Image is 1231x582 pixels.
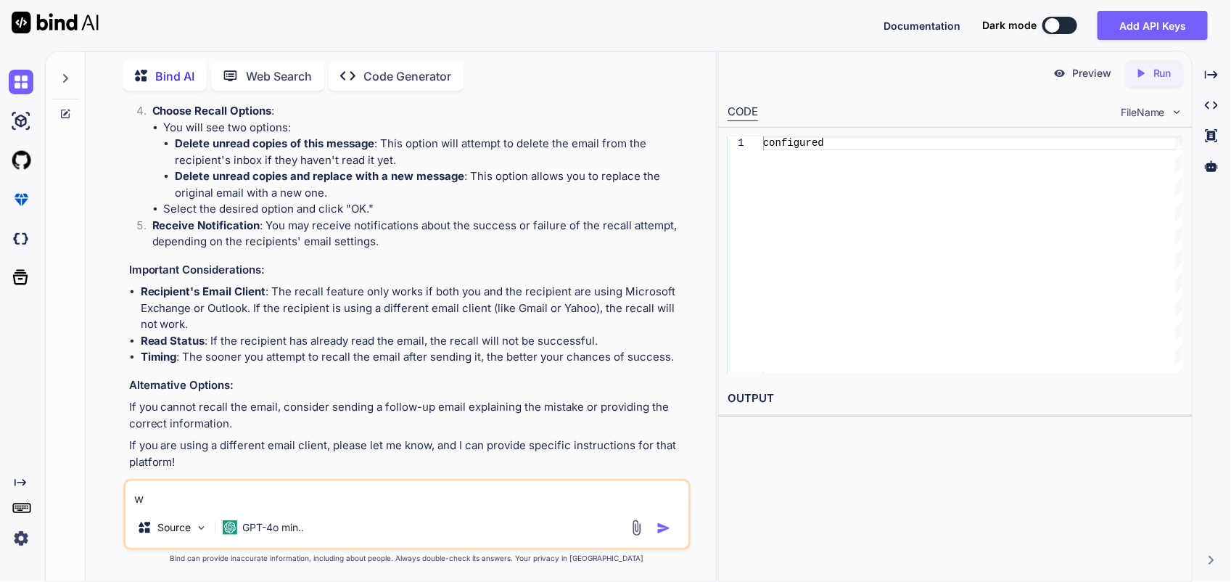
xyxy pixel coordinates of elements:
[9,526,33,551] img: settings
[656,521,671,536] img: icon
[195,522,207,534] img: Pick Models
[9,109,33,134] img: ai-studio
[141,333,688,350] li: : If the recipient has already read the email, the recall will not be successful.
[728,104,758,121] div: CODE
[9,187,33,212] img: premium
[152,218,260,232] strong: Receive Notification
[9,70,33,94] img: chat
[164,120,688,202] li: You will see two options:
[125,481,688,507] textarea: w
[12,12,99,33] img: Bind AI
[176,136,375,150] strong: Delete unread copies of this message
[884,20,960,32] span: Documentation
[152,218,688,250] p: : You may receive notifications about the success or failure of the recall attempt, depending on ...
[176,168,688,201] li: : This option allows you to replace the original email with a new one.
[152,103,688,120] p: :
[628,520,645,536] img: attachment
[176,169,465,183] strong: Delete unread copies and replace with a new message
[141,284,688,333] li: : The recall feature only works if both you and the recipient are using Microsoft Exchange or Out...
[1121,105,1165,120] span: FileName
[129,399,688,432] p: If you cannot recall the email, consider sending a follow-up email explaining the mistake or prov...
[123,553,691,564] p: Bind can provide inaccurate information, including about people. Always double-check its answers....
[243,520,305,535] p: GPT-4o min..
[141,334,205,348] strong: Read Status
[176,136,688,168] li: : This option will attempt to delete the email from the recipient's inbox if they haven't read it...
[364,67,452,85] p: Code Generator
[1098,11,1208,40] button: Add API Keys
[129,438,688,470] p: If you are using a different email client, please let me know, and I can provide specific instruc...
[763,137,824,149] span: configured
[9,148,33,173] img: githubLight
[152,104,272,118] strong: Choose Recall Options
[156,67,195,85] p: Bind AI
[1153,66,1172,81] p: Run
[129,377,688,394] h3: Alternative Options:
[141,350,177,364] strong: Timing
[9,226,33,251] img: darkCloudIdeIcon
[141,284,266,298] strong: Recipient's Email Client
[141,349,688,366] li: : The sooner you attempt to recall the email after sending it, the better your chances of success.
[247,67,313,85] p: Web Search
[223,520,237,535] img: GPT-4o mini
[1053,67,1066,80] img: preview
[164,201,688,218] li: Select the desired option and click "OK."
[728,136,744,150] div: 1
[719,382,1192,416] h2: OUTPUT
[982,18,1037,33] span: Dark mode
[1072,66,1111,81] p: Preview
[129,262,688,279] h3: Important Considerations:
[1171,106,1183,118] img: chevron down
[884,18,960,33] button: Documentation
[157,520,191,535] p: Source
